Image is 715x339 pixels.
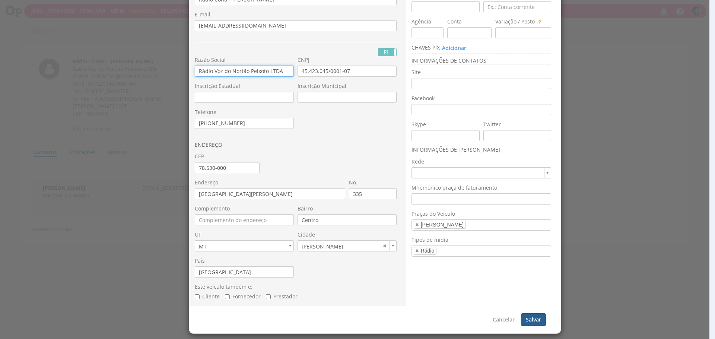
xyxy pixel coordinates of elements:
[195,179,218,186] label: Endereço
[195,188,345,199] input: Digite o logradouro do cliente (Rua, Avenida, Alameda)
[195,118,294,129] input: (xx) 9999-9999
[421,222,464,227] div: [PERSON_NAME]
[411,58,552,65] h3: Informações de Contatos
[447,18,462,25] label: Conta
[195,283,252,291] label: Este veículo também é:
[195,108,216,116] label: Telefone
[195,162,260,173] input: 00.000-000
[195,240,294,251] a: MT
[483,1,552,12] input: Ex.: Conta corrente
[298,82,346,90] label: Inscrição Municipal
[421,248,435,253] div: Rádio
[195,153,204,160] label: CEP
[195,82,240,90] label: Inscrição Estadual
[195,231,201,238] label: UF
[411,44,552,54] h3: Chaves PIX
[483,121,501,128] label: Twitter
[225,294,230,299] input: Fornecedor
[536,18,541,25] span: Utilize este campo para informar dados adicionais ou específicos para esta conta. Ex: 013 - Poupança
[411,158,424,165] label: Rede
[411,121,426,128] label: Skype
[298,205,313,212] label: Bairro
[195,214,294,225] input: Complemento do endereço
[442,44,467,52] button: Adicionar
[378,48,396,56] label: PJ
[411,210,455,218] label: Praças do Veículo
[195,205,230,212] label: Complemento
[411,95,435,102] label: Facebook
[195,257,205,264] label: País
[411,184,497,191] label: Mnemônico praça de faturamento
[266,293,298,300] label: Prestador
[195,266,294,278] input: Brasil
[521,313,546,326] button: Salvar
[195,294,200,299] input: Cliente
[411,18,431,25] label: Agência
[298,241,381,252] span: [PERSON_NAME]
[411,236,448,244] label: Tipos de mídia
[349,179,357,186] label: No.
[195,293,220,300] label: Cliente
[495,18,535,25] label: Variação / Posto
[225,293,261,300] label: Fornecedor
[266,294,271,299] input: Prestador
[488,313,519,326] button: Cancelar
[411,147,552,154] h3: Informações de [PERSON_NAME]
[298,66,397,77] input: 00.000.000/0000-00
[298,240,397,251] a: [PERSON_NAME]
[195,11,210,18] label: E-mail
[195,142,397,149] h3: ENDEREÇO
[298,56,309,64] label: CNPJ
[195,56,226,64] label: Razão Social
[411,69,421,76] label: Site
[298,231,315,238] label: Cidade
[195,241,284,252] span: MT
[195,20,397,31] input: seu@email.com.br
